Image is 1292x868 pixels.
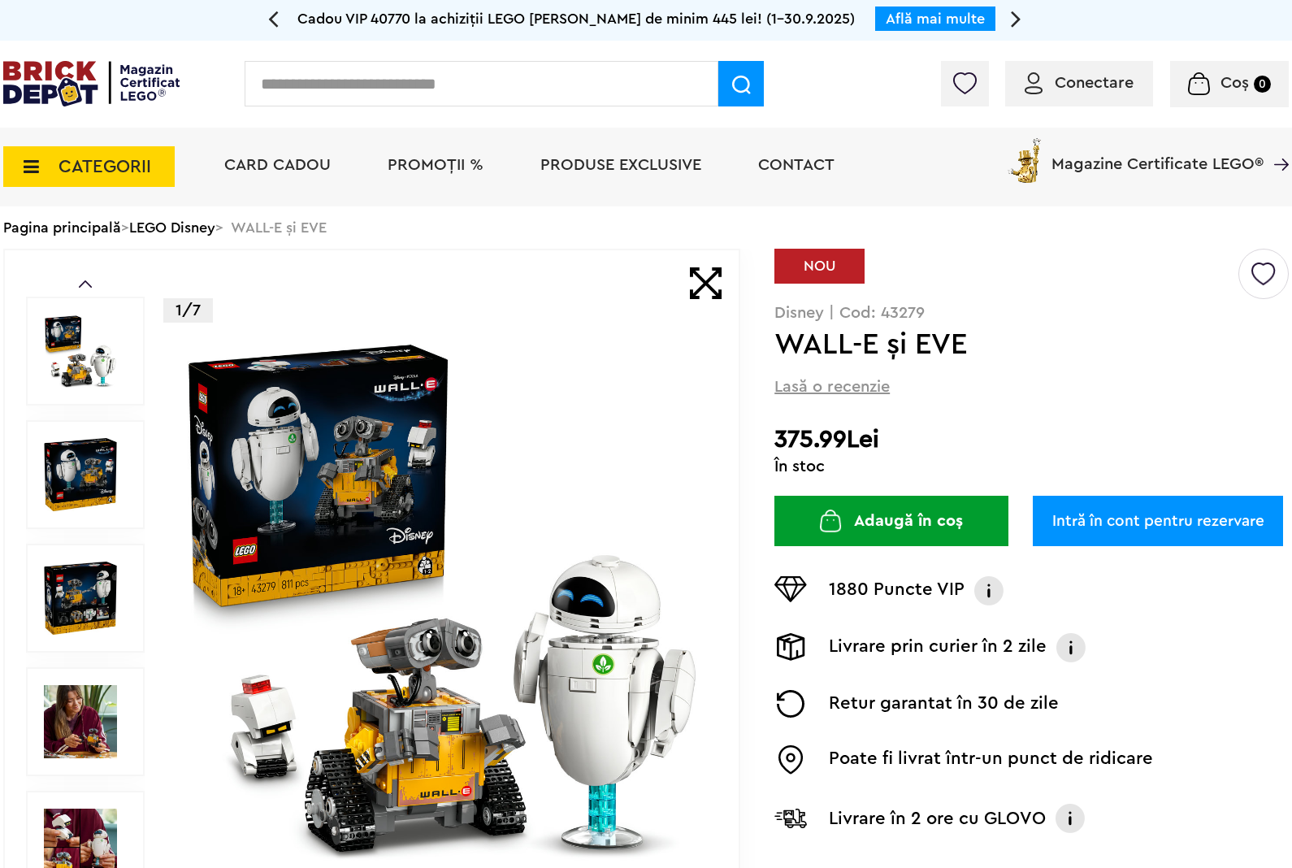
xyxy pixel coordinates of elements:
[1055,75,1134,91] span: Conectare
[774,576,807,602] img: Puncte VIP
[129,220,215,235] a: LEGO Disney
[1264,135,1289,151] a: Magazine Certificate LEGO®
[297,11,855,26] span: Cadou VIP 40770 la achiziții LEGO [PERSON_NAME] de minim 445 lei! (1-30.9.2025)
[1254,76,1271,93] small: 0
[44,562,117,635] img: WALL-E şi EVE LEGO 43279
[774,745,807,775] img: Easybox
[1220,75,1249,91] span: Coș
[829,745,1153,775] p: Poate fi livrat într-un punct de ridicare
[774,375,890,398] span: Lasă o recenzie
[774,458,1289,475] div: În stoc
[1051,135,1264,172] span: Magazine Certificate LEGO®
[1033,496,1283,546] a: Intră în cont pentru rezervare
[774,249,865,284] div: NOU
[388,157,483,173] a: PROMOȚII %
[44,315,117,388] img: WALL-E şi EVE
[774,808,807,828] img: Livrare Glovo
[829,690,1059,718] p: Retur garantat în 30 de zile
[163,298,213,323] p: 1/7
[224,157,331,173] a: Card Cadou
[829,805,1046,831] p: Livrare în 2 ore cu GLOVO
[44,685,117,758] img: Seturi Lego WALL-E şi EVE
[3,206,1289,249] div: > > WALL-E şi EVE
[829,576,965,605] p: 1880 Puncte VIP
[774,330,1236,359] h1: WALL-E şi EVE
[44,438,117,511] img: WALL-E şi EVE
[180,336,704,860] img: WALL-E şi EVE
[886,11,985,26] a: Află mai multe
[973,576,1005,605] img: Info VIP
[758,157,835,173] a: Contact
[829,633,1047,662] p: Livrare prin curier în 2 zile
[59,158,151,176] span: CATEGORII
[774,496,1008,546] button: Adaugă în coș
[774,690,807,718] img: Returnare
[1054,802,1086,835] img: Info livrare cu GLOVO
[774,633,807,661] img: Livrare
[774,305,1289,321] p: Disney | Cod: 43279
[540,157,701,173] a: Produse exclusive
[1055,633,1087,662] img: Info livrare prin curier
[3,220,121,235] a: Pagina principală
[1025,75,1134,91] a: Conectare
[79,280,92,288] a: Prev
[774,425,1289,454] h2: 375.99Lei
